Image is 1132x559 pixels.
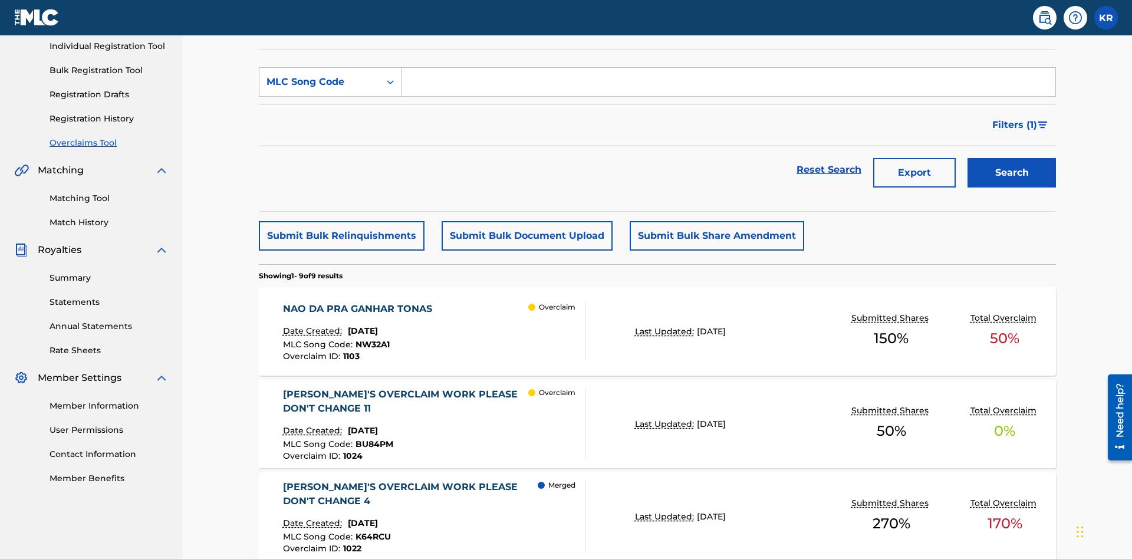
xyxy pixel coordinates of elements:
[266,75,373,89] div: MLC Song Code
[50,272,169,284] a: Summary
[259,271,343,281] p: Showing 1 - 9 of 9 results
[283,517,345,530] p: Date Created:
[50,296,169,308] a: Statements
[1073,502,1132,559] iframe: Chat Widget
[1064,6,1087,29] div: Help
[50,216,169,229] a: Match History
[697,419,726,429] span: [DATE]
[348,325,378,336] span: [DATE]
[970,497,1039,509] p: Total Overclaim
[1077,514,1084,550] div: Drag
[50,344,169,357] a: Rate Sheets
[1094,6,1118,29] div: User Menu
[539,387,575,398] p: Overclaim
[283,302,438,316] div: NAO DA PRA GANHAR TONAS
[154,243,169,257] img: expand
[348,425,378,436] span: [DATE]
[356,339,390,350] span: NW32A1
[283,387,529,416] div: [PERSON_NAME]'S OVERCLAIM WORK PLEASE DON'T CHANGE 11
[283,451,343,461] span: Overclaim ID :
[851,405,932,417] p: Submitted Shares
[14,371,28,385] img: Member Settings
[259,67,1056,193] form: Search Form
[283,351,343,361] span: Overclaim ID :
[283,339,356,350] span: MLC Song Code :
[990,328,1019,349] span: 50 %
[50,448,169,461] a: Contact Information
[1038,121,1048,129] img: filter
[38,371,121,385] span: Member Settings
[697,326,726,337] span: [DATE]
[630,221,804,251] button: Submit Bulk Share Amendment
[343,543,361,554] span: 1022
[283,425,345,437] p: Date Created:
[38,243,81,257] span: Royalties
[539,302,575,313] p: Overclaim
[50,320,169,333] a: Annual Statements
[50,424,169,436] a: User Permissions
[38,163,84,177] span: Matching
[968,158,1056,188] button: Search
[1038,11,1052,25] img: search
[873,513,910,534] span: 270 %
[970,312,1039,324] p: Total Overclaim
[874,328,909,349] span: 150 %
[548,480,575,491] p: Merged
[14,9,60,26] img: MLC Logo
[791,157,867,183] a: Reset Search
[635,325,697,338] p: Last Updated:
[50,113,169,125] a: Registration History
[635,511,697,523] p: Last Updated:
[873,158,956,188] button: Export
[1033,6,1057,29] a: Public Search
[851,497,932,509] p: Submitted Shares
[50,64,169,77] a: Bulk Registration Tool
[697,511,726,522] span: [DATE]
[283,543,343,554] span: Overclaim ID :
[970,405,1039,417] p: Total Overclaim
[985,110,1056,140] button: Filters (1)
[877,420,906,442] span: 50 %
[14,163,29,177] img: Matching
[635,418,697,430] p: Last Updated:
[442,221,613,251] button: Submit Bulk Document Upload
[50,137,169,149] a: Overclaims Tool
[50,192,169,205] a: Matching Tool
[283,325,345,337] p: Date Created:
[343,351,360,361] span: 1103
[259,287,1056,376] a: NAO DA PRA GANHAR TONASDate Created:[DATE]MLC Song Code:NW32A1Overclaim ID:1103 OverclaimLast Upd...
[283,531,356,542] span: MLC Song Code :
[851,312,932,324] p: Submitted Shares
[356,439,393,449] span: BU84PM
[154,163,169,177] img: expand
[14,243,28,257] img: Royalties
[50,40,169,52] a: Individual Registration Tool
[356,531,391,542] span: K64RCU
[988,513,1022,534] span: 170 %
[1068,11,1082,25] img: help
[50,472,169,485] a: Member Benefits
[50,400,169,412] a: Member Information
[50,88,169,101] a: Registration Drafts
[154,371,169,385] img: expand
[259,380,1056,468] a: [PERSON_NAME]'S OVERCLAIM WORK PLEASE DON'T CHANGE 11Date Created:[DATE]MLC Song Code:BU84PMOverc...
[994,420,1015,442] span: 0 %
[259,221,424,251] button: Submit Bulk Relinquishments
[283,439,356,449] span: MLC Song Code :
[348,518,378,528] span: [DATE]
[992,118,1037,132] span: Filters ( 1 )
[343,451,363,461] span: 1024
[1099,370,1132,466] iframe: Resource Center
[283,480,538,508] div: [PERSON_NAME]'S OVERCLAIM WORK PLEASE DON'T CHANGE 4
